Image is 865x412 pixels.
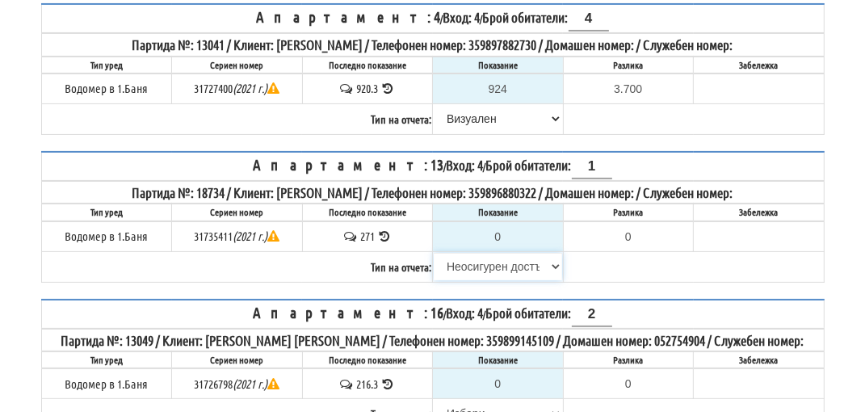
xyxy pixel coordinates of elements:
[254,155,444,174] span: Апартамент: 13
[486,157,612,173] span: Брой обитатели:
[172,204,303,221] th: Сериен номер
[302,204,433,221] th: Последно показание
[338,81,356,95] span: История на забележките
[486,305,612,321] span: Брой обитатели:
[41,4,824,33] th: / /
[371,111,431,126] b: Тип на отчета:
[172,57,303,74] th: Сериен номер
[433,204,564,221] th: Показание
[356,81,378,95] span: 920.3
[360,229,375,243] span: 271
[41,351,172,368] th: Тип уред
[172,74,303,104] td: 31727400
[694,204,825,221] th: Забележка
[233,81,279,95] i: Метрологична годност до 2021г.
[338,376,356,391] span: История на забележките
[380,376,396,391] span: История на показанията
[302,351,433,368] th: Последно показание
[433,351,564,368] th: Показание
[342,229,359,243] span: История на забележките
[447,157,484,173] span: Вход: 4
[302,57,433,74] th: Последно показание
[563,204,694,221] th: Разлика
[43,35,823,54] div: Партида №: 13041 / Клиент: [PERSON_NAME] / Телефонен номер: 359897882730 / Домашен номер: / Служе...
[694,351,825,368] th: Забележка
[41,74,172,104] td: Водомер в 1.Баня
[172,368,303,399] td: 31726798
[43,183,823,202] div: Партида №: 18734 / Клиент: [PERSON_NAME] / Телефонен номер: 359896880322 / Домашен номер: / Служе...
[41,57,172,74] th: Тип уред
[356,376,378,391] span: 216.3
[694,57,825,74] th: Забележка
[377,229,393,243] span: История на показанията
[257,7,441,26] span: Апартамент: 4
[371,259,431,274] b: Тип на отчета:
[380,81,396,95] span: История на показанията
[41,300,824,329] th: / /
[41,221,172,252] td: Водомер в 1.Баня
[172,221,303,252] td: 31735411
[233,229,279,243] i: Метрологична годност до 2021г.
[172,351,303,368] th: Сериен номер
[41,204,172,221] th: Тип уред
[254,303,444,322] span: Апартамент: 16
[563,351,694,368] th: Разлика
[433,57,564,74] th: Показание
[43,330,823,350] div: Партида №: 13049 / Клиент: [PERSON_NAME] [PERSON_NAME] / Телефонен номер: 359899145109 / Домашен ...
[41,152,824,181] th: / /
[563,57,694,74] th: Разлика
[483,9,609,25] span: Брой обитатели:
[233,376,279,391] i: Метрологична годност до 2021г.
[447,305,484,321] span: Вход: 4
[443,9,481,25] span: Вход: 4
[41,368,172,399] td: Водомер в 1.Баня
